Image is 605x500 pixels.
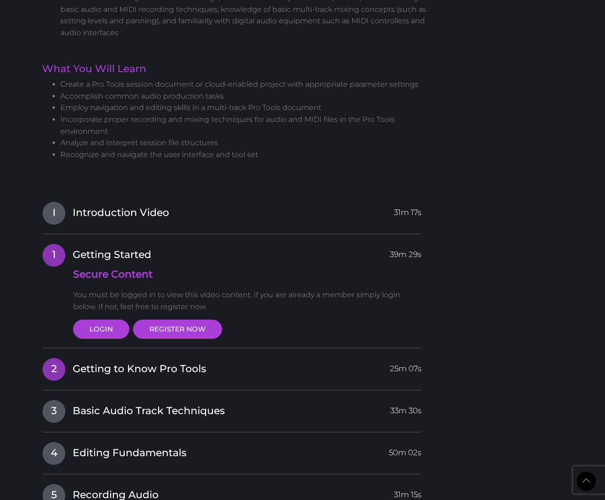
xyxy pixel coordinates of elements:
[42,64,430,74] h2: What You Will Learn
[42,400,422,419] a: 3Basic Audio Track Techniques33m 30s
[133,320,222,339] a: REGISTER NOW
[42,442,65,465] span: 4
[577,472,596,491] a: Back to Top
[390,244,421,260] span: 39m 29s
[73,206,169,220] span: Introduction Video
[394,202,421,218] span: 31m 17s
[73,289,422,312] p: You must be logged in to view this video content. If you are already a member simply login below....
[42,442,422,461] a: 4Editing Fundamentals50m 02s
[42,243,422,263] a: 1Getting Started39m 29s
[60,102,430,114] li: Employ navigation and editing skills in a multi-track Pro Tools document
[390,358,421,374] span: 25m 07s
[42,244,65,267] span: 1
[73,362,206,376] span: Getting to Know Pro Tools
[42,202,65,225] span: I
[73,268,422,282] h4: Secure Content
[73,248,151,262] span: Getting Started
[73,446,186,460] span: Editing Fundamentals
[42,201,422,221] a: IIntroduction Video31m 17s
[73,404,225,418] span: Basic Audio Track Techniques
[390,400,421,416] span: 33m 30s
[42,400,65,423] span: 3
[60,114,430,137] li: Incorporate proper recording and mixing techniques for audio and MIDI files in the Pro Tools envi...
[389,442,421,458] span: 50m 02s
[73,320,129,339] a: LOGIN
[42,358,65,381] span: 2
[60,79,430,90] li: Create a Pro Tools session document or cloud-enabled project with appropriate parameter settings
[42,358,422,377] a: 2Getting to Know Pro Tools25m 07s
[60,137,430,149] li: Analyze and interpret session file structures
[60,149,430,161] li: Recognize and navigate the user interface and tool set
[60,90,430,102] li: Accomplish common audio production tasks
